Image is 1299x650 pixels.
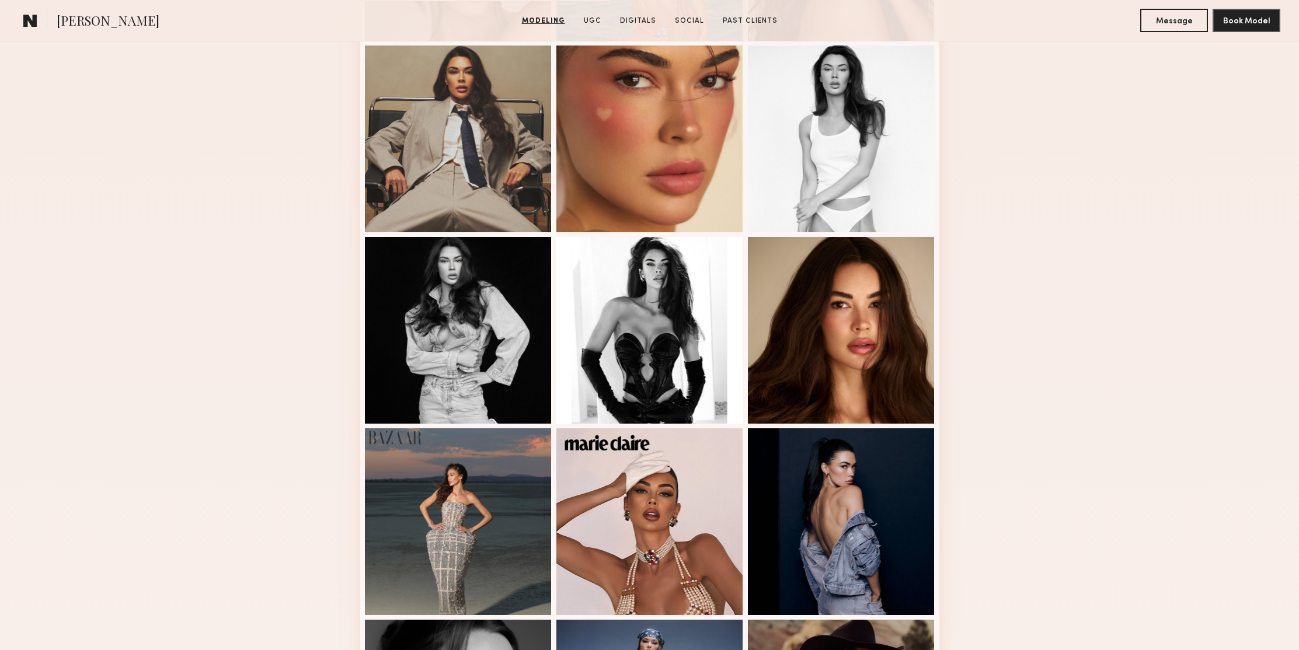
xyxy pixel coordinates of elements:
a: Book Model [1213,15,1280,25]
button: Book Model [1213,9,1280,32]
a: UGC [579,16,606,26]
a: Digitals [615,16,661,26]
a: Modeling [517,16,570,26]
span: [PERSON_NAME] [57,12,159,32]
a: Past Clients [718,16,782,26]
button: Message [1140,9,1208,32]
a: Social [670,16,709,26]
